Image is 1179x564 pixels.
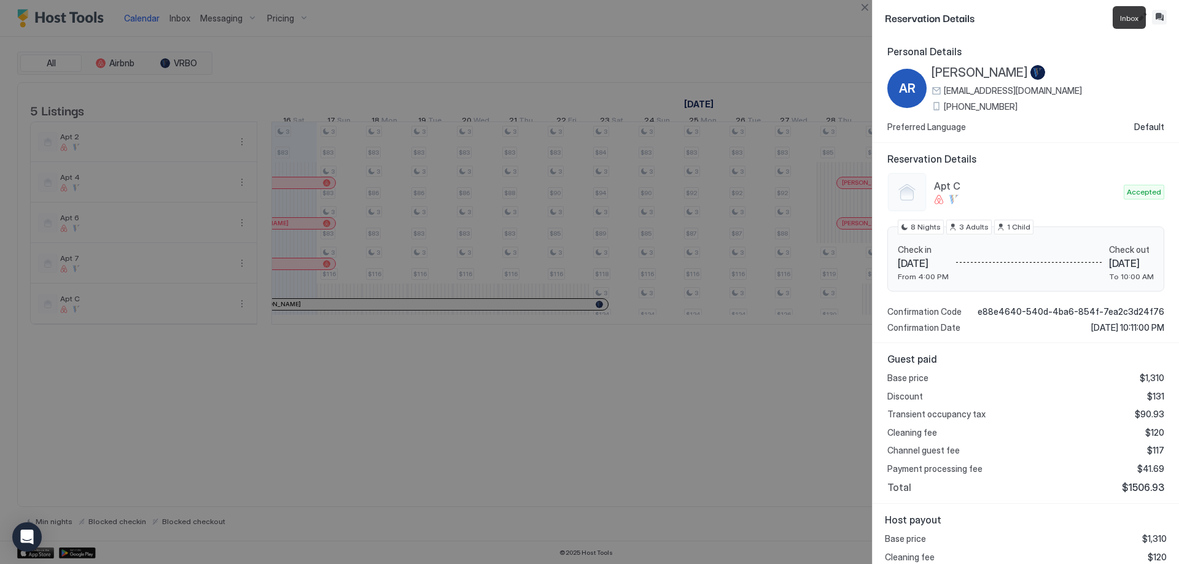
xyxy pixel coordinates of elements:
[1120,14,1138,23] span: Inbox
[12,522,42,552] div: Open Intercom Messenger
[898,272,949,281] span: From 4:00 PM
[887,373,928,384] span: Base price
[1007,222,1030,233] span: 1 Child
[887,445,960,456] span: Channel guest fee
[1091,322,1164,333] span: [DATE] 10:11:00 PM
[932,65,1028,80] span: [PERSON_NAME]
[885,514,1167,526] span: Host payout
[1148,552,1167,563] span: $120
[944,101,1018,112] span: [PHONE_NUMBER]
[887,463,982,474] span: Payment processing fee
[887,353,1164,365] span: Guest paid
[899,79,916,98] span: AR
[978,306,1164,317] span: e88e4640-540d-4ba6-854f-7ea2c3d24f76
[887,322,960,333] span: Confirmation Date
[887,45,1164,58] span: Personal Details
[1109,272,1154,281] span: To 10:00 AM
[885,552,935,563] span: Cleaning fee
[1142,533,1167,544] span: $1,310
[887,481,911,493] span: Total
[885,533,926,544] span: Base price
[898,257,949,269] span: [DATE]
[1127,187,1161,198] span: Accepted
[887,153,1164,165] span: Reservation Details
[1147,391,1164,402] span: $131
[959,222,989,233] span: 3 Adults
[1145,427,1164,438] span: $120
[1109,244,1154,255] span: Check out
[1152,10,1167,25] button: Inbox
[887,391,923,402] span: Discount
[887,409,986,420] span: Transient occupancy tax
[1147,445,1164,456] span: $117
[1109,257,1154,269] span: [DATE]
[1135,409,1164,420] span: $90.93
[1140,373,1164,384] span: $1,310
[1134,122,1164,133] span: Default
[887,427,937,438] span: Cleaning fee
[934,180,1119,192] span: Apt C
[944,85,1082,96] span: [EMAIL_ADDRESS][DOMAIN_NAME]
[885,10,1132,25] span: Reservation Details
[1122,481,1164,493] span: $1506.93
[1137,463,1164,474] span: $41.69
[898,244,949,255] span: Check in
[887,306,962,317] span: Confirmation Code
[887,122,966,133] span: Preferred Language
[911,222,941,233] span: 8 Nights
